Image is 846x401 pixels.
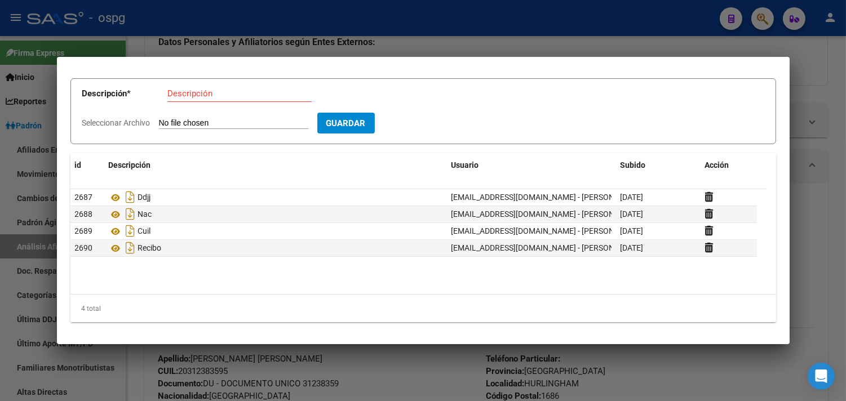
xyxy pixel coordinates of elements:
[75,193,93,202] span: 2687
[451,161,479,170] span: Usuario
[138,210,152,219] span: Nac
[451,193,643,202] span: [EMAIL_ADDRESS][DOMAIN_NAME] - [PERSON_NAME]
[451,226,643,235] span: [EMAIL_ADDRESS][DOMAIN_NAME] - [PERSON_NAME]
[317,113,375,133] button: Guardar
[75,243,93,252] span: 2690
[701,153,757,177] datatable-header-cell: Acción
[82,87,167,100] p: Descripción
[138,244,162,253] span: Recibo
[123,205,138,223] i: Descargar documento
[138,227,151,236] span: Cuil
[138,193,151,202] span: Ddjj
[104,153,447,177] datatable-header-cell: Descripción
[75,226,93,235] span: 2689
[705,161,729,170] span: Acción
[621,161,646,170] span: Subido
[70,295,776,323] div: 4 total
[451,210,643,219] span: [EMAIL_ADDRESS][DOMAIN_NAME] - [PERSON_NAME]
[123,239,138,257] i: Descargar documento
[123,222,138,240] i: Descargar documento
[123,188,138,206] i: Descargar documento
[616,153,701,177] datatable-header-cell: Subido
[326,118,366,128] span: Guardar
[447,153,616,177] datatable-header-cell: Usuario
[621,193,644,202] span: [DATE]
[70,153,104,177] datatable-header-cell: id
[808,363,835,390] div: Open Intercom Messenger
[82,118,150,127] span: Seleccionar Archivo
[451,243,643,252] span: [EMAIL_ADDRESS][DOMAIN_NAME] - [PERSON_NAME]
[75,210,93,219] span: 2688
[75,161,82,170] span: id
[621,243,644,252] span: [DATE]
[621,226,644,235] span: [DATE]
[621,210,644,219] span: [DATE]
[109,161,151,170] span: Descripción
